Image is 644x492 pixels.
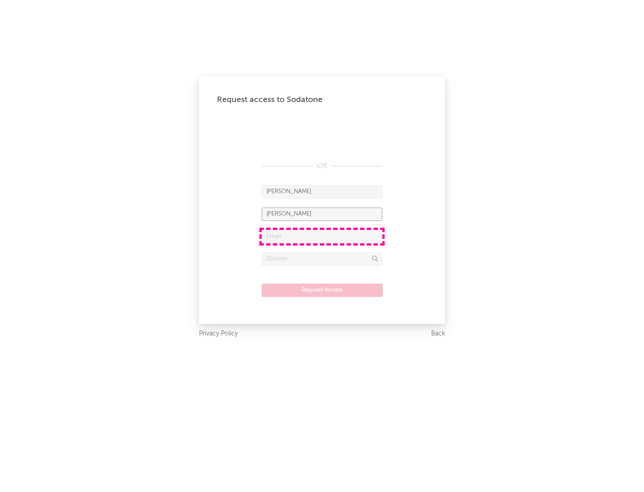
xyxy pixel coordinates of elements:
[262,230,382,243] input: Email
[262,208,382,221] input: Last Name
[217,94,427,105] div: Request access to Sodatone
[262,161,382,172] div: OR
[262,252,382,266] input: Division
[199,328,238,339] a: Privacy Policy
[262,284,383,297] button: Request Access
[262,185,382,199] input: First Name
[431,328,445,339] a: Back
